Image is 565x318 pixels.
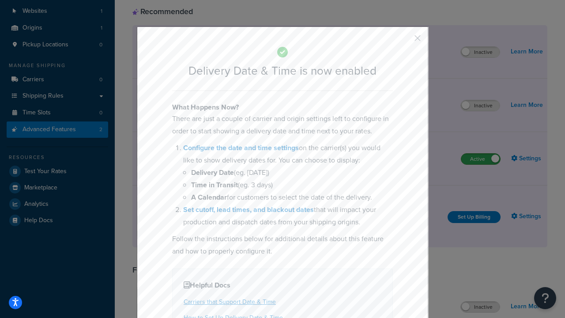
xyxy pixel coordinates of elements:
a: Carriers that Support Date & Time [184,297,276,307]
a: Configure the date and time settings [183,143,299,153]
li: for customers to select the date of the delivery. [191,191,393,204]
li: (eg. [DATE]) [191,167,393,179]
b: Time in Transit [191,180,238,190]
a: Set cutoff, lead times, and blackout dates [183,204,314,215]
h4: What Happens Now? [172,102,393,113]
p: There are just a couple of carrier and origin settings left to configure in order to start showin... [172,113,393,137]
li: on the carrier(s) you would like to show delivery dates for. You can choose to display: [183,142,393,204]
p: Follow the instructions below for additional details about this feature and how to properly confi... [172,233,393,257]
b: A Calendar [191,192,227,202]
h2: Delivery Date & Time is now enabled [172,64,393,77]
li: (eg. 3 days) [191,179,393,191]
li: that will impact your production and dispatch dates from your shipping origins. [183,204,393,228]
h4: Helpful Docs [184,280,381,291]
b: Delivery Date [191,167,234,178]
